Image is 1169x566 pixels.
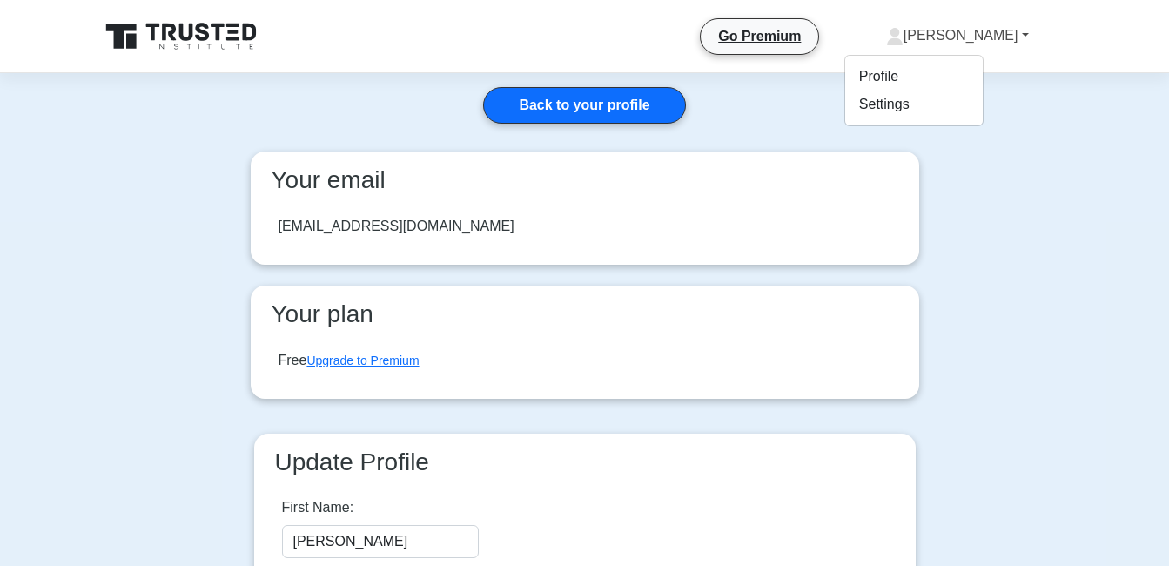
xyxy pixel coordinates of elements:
h3: Update Profile [268,448,902,477]
a: [PERSON_NAME] [844,18,1071,53]
a: Go Premium [708,25,811,47]
a: Profile [845,63,983,91]
a: Upgrade to Premium [306,354,419,367]
h3: Your plan [265,300,905,329]
ul: [PERSON_NAME] [844,55,984,126]
div: [EMAIL_ADDRESS][DOMAIN_NAME] [279,216,514,237]
label: First Name: [282,497,354,518]
a: Settings [845,91,983,118]
a: Back to your profile [483,87,685,124]
div: Free [279,350,420,371]
h3: Your email [265,165,905,195]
